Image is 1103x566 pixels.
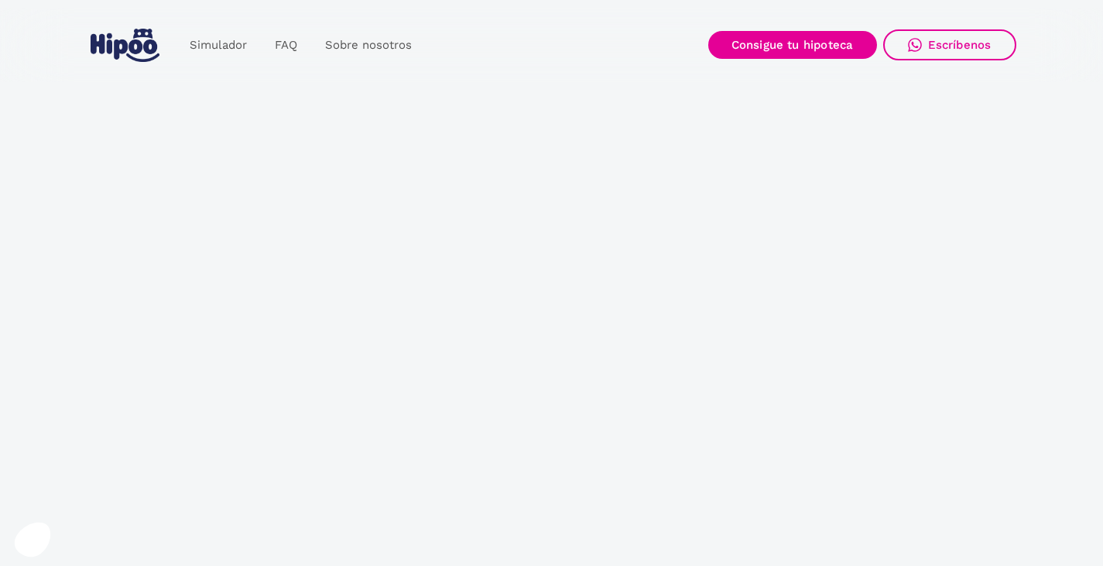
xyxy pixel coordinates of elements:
[708,31,877,59] a: Consigue tu hipoteca
[311,30,426,60] a: Sobre nosotros
[176,30,261,60] a: Simulador
[928,38,992,52] div: Escríbenos
[261,30,311,60] a: FAQ
[87,22,163,68] a: home
[883,29,1016,60] a: Escríbenos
